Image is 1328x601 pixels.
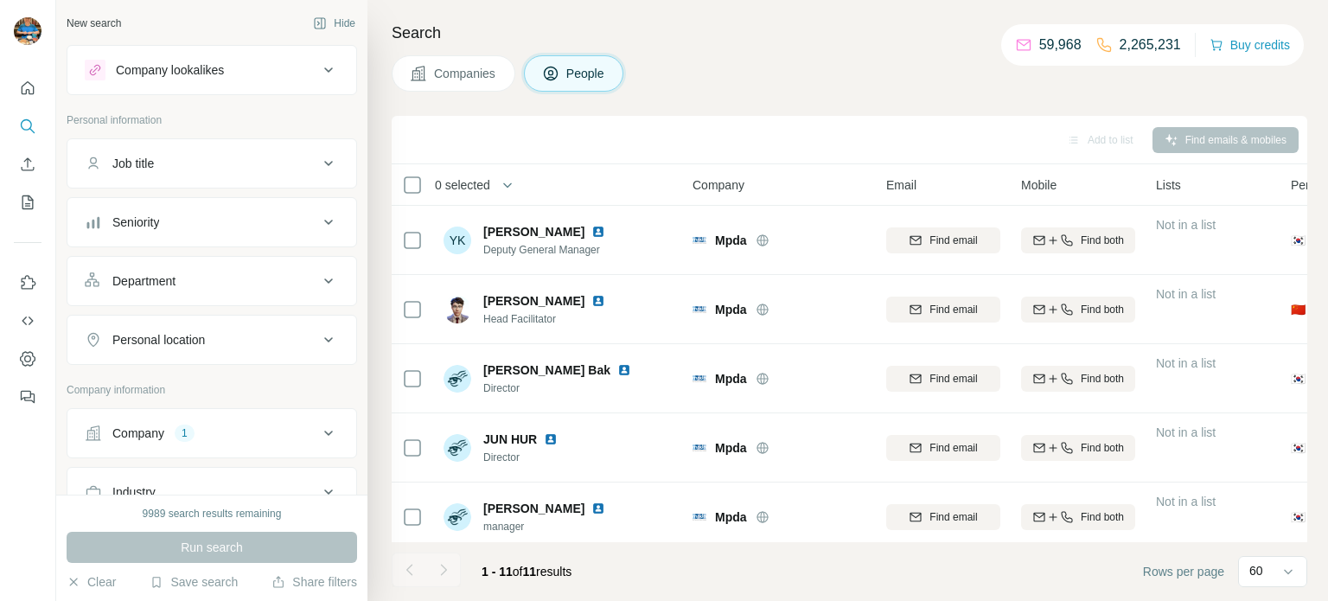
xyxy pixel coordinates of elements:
span: Director [483,450,565,465]
img: Avatar [444,296,471,323]
img: LinkedIn logo [591,294,605,308]
button: Search [14,111,41,142]
span: 🇰🇷 [1291,232,1306,249]
span: Not in a list [1156,218,1216,232]
img: Avatar [444,503,471,531]
img: Logo of Mpda [693,303,706,316]
h4: Search [392,21,1307,45]
button: Use Surfe API [14,305,41,336]
img: LinkedIn logo [544,432,558,446]
span: Rows per page [1143,563,1224,580]
img: Avatar [444,434,471,462]
span: Find email [929,509,977,525]
span: Mpda [715,439,747,457]
span: manager [483,519,612,534]
span: [PERSON_NAME] [483,292,584,310]
div: Seniority [112,214,159,231]
button: Use Surfe on LinkedIn [14,267,41,298]
span: Companies [434,65,497,82]
button: Quick start [14,73,41,104]
button: Buy credits [1210,33,1290,57]
span: Deputy General Manager [483,242,612,258]
p: Personal information [67,112,357,128]
img: Logo of Mpda [693,233,706,247]
span: 11 [523,565,537,579]
div: Department [112,272,176,290]
button: Clear [67,573,116,591]
button: Find email [886,227,1000,253]
span: Mpda [715,508,747,526]
span: Find email [929,233,977,248]
span: 🇨🇳 [1291,301,1306,318]
div: Job title [112,155,154,172]
button: Personal location [67,319,356,361]
button: Dashboard [14,343,41,374]
button: Department [67,260,356,302]
div: Company lookalikes [116,61,224,79]
img: LinkedIn logo [591,225,605,239]
span: of [513,565,523,579]
span: Mobile [1021,176,1057,194]
span: Lists [1156,176,1181,194]
span: Not in a list [1156,287,1216,301]
img: LinkedIn logo [591,502,605,515]
div: 9989 search results remaining [143,506,282,521]
span: 🇰🇷 [1291,370,1306,387]
button: Find email [886,435,1000,461]
button: Industry [67,471,356,513]
button: Find both [1021,435,1135,461]
span: 🇰🇷 [1291,508,1306,526]
span: Find email [929,371,977,387]
span: Find email [929,302,977,317]
span: Not in a list [1156,495,1216,508]
span: 0 selected [435,176,490,194]
span: Mpda [715,232,747,249]
span: Mpda [715,370,747,387]
span: Find both [1081,440,1124,456]
span: Head Facilitator [483,311,612,327]
p: 2,265,231 [1120,35,1181,55]
button: Share filters [271,573,357,591]
button: Job title [67,143,356,184]
div: YK [444,227,471,254]
button: Find both [1021,366,1135,392]
span: People [566,65,606,82]
img: Logo of Mpda [693,441,706,455]
span: [PERSON_NAME] Bak [483,361,610,379]
span: [PERSON_NAME] [483,223,584,240]
div: Personal location [112,331,205,348]
button: Company lookalikes [67,49,356,91]
img: Avatar [444,365,471,393]
button: Find both [1021,504,1135,530]
span: Find both [1081,302,1124,317]
button: Find email [886,504,1000,530]
div: Industry [112,483,156,501]
img: Logo of Mpda [693,372,706,386]
button: Seniority [67,201,356,243]
button: Company1 [67,412,356,454]
div: 1 [175,425,195,441]
button: My lists [14,187,41,218]
span: Find email [929,440,977,456]
span: results [482,565,571,579]
span: Find both [1081,371,1124,387]
img: LinkedIn logo [617,363,631,377]
span: JUN HUR [483,431,537,448]
img: Avatar [14,17,41,45]
span: Find both [1081,233,1124,248]
span: [PERSON_NAME] [483,500,584,517]
button: Find both [1021,227,1135,253]
p: 59,968 [1039,35,1082,55]
img: Logo of Mpda [693,510,706,524]
p: 60 [1249,562,1263,579]
button: Enrich CSV [14,149,41,180]
span: Director [483,380,638,396]
p: Company information [67,382,357,398]
button: Save search [150,573,238,591]
span: Find both [1081,509,1124,525]
span: Mpda [715,301,747,318]
span: Email [886,176,916,194]
button: Find email [886,366,1000,392]
button: Find email [886,297,1000,323]
div: New search [67,16,121,31]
